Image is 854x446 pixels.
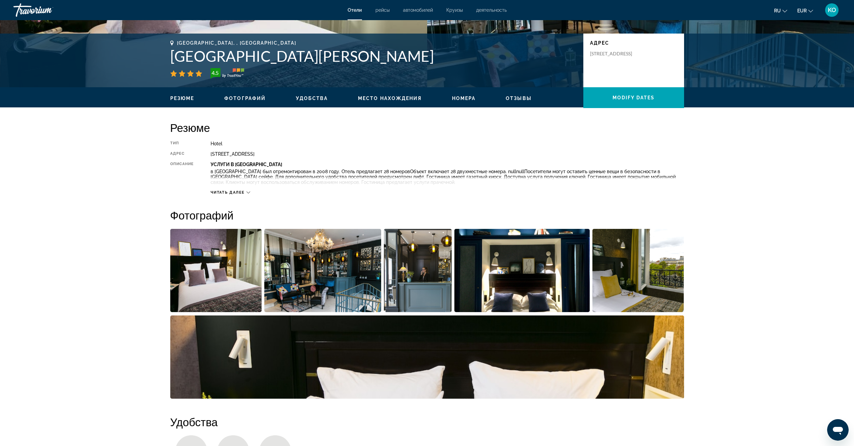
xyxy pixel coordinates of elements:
[452,96,476,101] span: Номера
[264,229,381,312] button: Open full-screen image slider
[170,315,684,399] button: Open full-screen image slider
[170,141,194,146] div: Тип
[592,229,684,312] button: Open full-screen image slider
[506,96,532,101] span: Отзывы
[170,151,194,157] div: адрес
[506,95,532,101] button: Отзывы
[296,96,328,101] span: Удобства
[384,229,452,312] button: Open full-screen image slider
[170,229,262,312] button: Open full-screen image slider
[446,7,463,13] a: Круизы
[583,87,684,108] button: Modify Dates
[358,95,422,101] button: Место нахождения
[209,69,222,77] div: 4.5
[170,208,684,222] h2: Фотографий
[211,141,684,146] div: Hotel
[211,190,245,195] span: Читать далее
[170,95,194,101] button: Резюме
[590,51,644,57] p: [STREET_ADDRESS]
[827,419,849,441] iframe: Schaltfläche zum Öffnen des Messaging-Fensters
[224,95,266,101] button: Фотографий
[177,40,297,46] span: [GEOGRAPHIC_DATA], , [GEOGRAPHIC_DATA]
[823,3,841,17] button: User Menu
[797,8,807,13] span: EUR
[348,7,362,13] a: Отели
[774,8,781,13] span: ru
[13,1,81,19] a: Travorium
[170,96,194,101] span: Резюме
[224,96,266,101] span: Фотографий
[774,6,787,15] button: Change language
[170,162,194,187] div: Описание
[375,7,390,13] a: рейсы
[454,229,590,312] button: Open full-screen image slider
[476,7,507,13] a: деятельность
[170,47,577,65] h1: [GEOGRAPHIC_DATA][PERSON_NAME]
[211,162,282,167] b: Услуги В [GEOGRAPHIC_DATA]
[797,6,813,15] button: Change currency
[403,7,433,13] a: автомобилей
[211,151,684,157] div: [STREET_ADDRESS]
[296,95,328,101] button: Удобства
[613,95,655,100] span: Modify Dates
[590,40,677,46] p: адрес
[211,68,244,79] img: TrustYou guest rating badge
[211,169,684,185] p: в [GEOGRAPHIC_DATA] был отремонтирован в 2008 году. Отель предлагает 28 номеровОбъект включает 28...
[452,95,476,101] button: Номера
[358,96,422,101] span: Место нахождения
[170,121,684,134] h2: Резюме
[828,7,836,13] span: KO
[211,190,250,195] button: Читать далее
[170,415,684,429] h2: Удобства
